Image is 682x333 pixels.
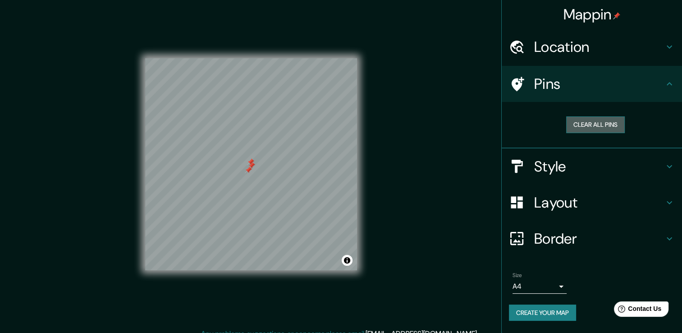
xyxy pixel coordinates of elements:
[502,66,682,102] div: Pins
[502,221,682,257] div: Border
[534,157,664,176] h4: Style
[509,305,576,321] button: Create your map
[513,279,567,294] div: A4
[534,194,664,212] h4: Layout
[502,185,682,221] div: Layout
[563,5,621,23] h4: Mappin
[534,230,664,248] h4: Border
[534,75,664,93] h4: Pins
[502,29,682,65] div: Location
[513,271,522,279] label: Size
[502,148,682,185] div: Style
[534,38,664,56] h4: Location
[613,12,620,19] img: pin-icon.png
[602,298,672,323] iframe: Help widget launcher
[145,58,357,270] canvas: Map
[566,116,625,133] button: Clear all pins
[342,255,352,266] button: Toggle attribution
